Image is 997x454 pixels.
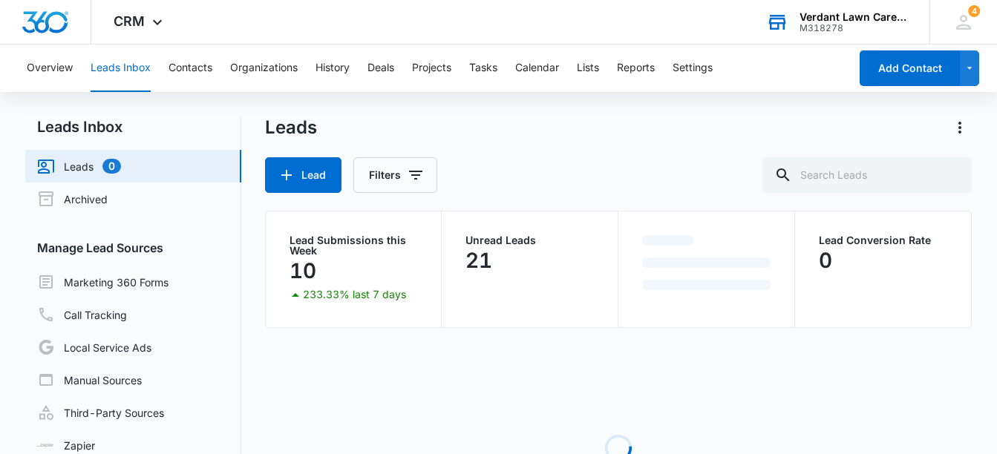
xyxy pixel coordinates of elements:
div: account id [800,23,908,33]
input: Search Leads [762,157,972,193]
a: Local Service Ads [37,338,151,356]
a: Third-Party Sources [37,404,164,421]
button: History [316,45,350,92]
h3: Manage Lead Sources [25,239,241,257]
button: Deals [367,45,394,92]
h1: Leads [265,116,317,139]
button: Actions [948,116,972,139]
span: 4 [968,5,980,17]
p: 21 [465,249,492,272]
a: Zapier [37,438,95,453]
button: Settings [673,45,713,92]
div: notifications count [968,5,980,17]
button: Leads Inbox [91,45,151,92]
a: Manual Sources [37,371,142,389]
a: Marketing 360 Forms [37,273,169,291]
button: Add Contact [860,50,960,86]
a: Call Tracking [37,306,127,323]
button: Projects [412,45,451,92]
button: Overview [27,45,73,92]
button: Lists [577,45,599,92]
div: account name [800,11,908,23]
button: Tasks [469,45,497,92]
button: Reports [617,45,655,92]
button: Calendar [515,45,559,92]
button: Organizations [230,45,298,92]
p: Lead Conversion Rate [819,235,948,246]
button: Filters [353,157,437,193]
button: Contacts [169,45,212,92]
h2: Leads Inbox [25,116,241,138]
button: Lead [265,157,341,193]
span: CRM [114,13,145,29]
p: 10 [290,259,316,283]
a: Archived [37,190,108,208]
p: 0 [819,249,832,272]
a: Leads0 [37,157,121,175]
p: 233.33% last 7 days [303,289,406,300]
p: Unread Leads [465,235,594,246]
p: Lead Submissions this Week [290,235,418,256]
